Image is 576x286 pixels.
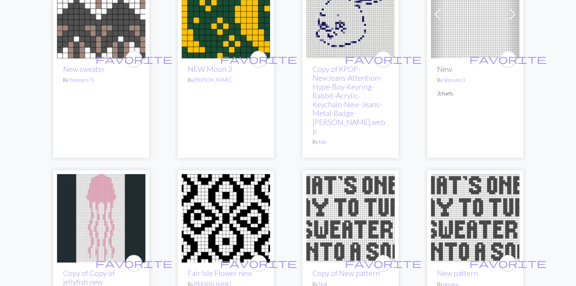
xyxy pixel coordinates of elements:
[345,257,422,269] span: favorite
[375,51,392,68] button: favourite
[306,214,395,221] a: New pattern
[431,214,519,221] a: New pattern
[57,214,145,221] a: jellyfish new
[57,174,145,263] img: jellyfish new
[250,255,267,272] button: favourite
[220,257,297,269] span: favorite
[182,214,270,221] a: Fair Isle Flower new
[95,256,172,271] i: favourite
[182,174,270,263] img: Fair Isle Flower new
[499,51,516,68] button: favourite
[431,174,519,263] img: New pattern
[437,90,513,97] p: 2 charts
[499,255,516,272] button: favourite
[95,257,172,269] span: favorite
[345,53,422,65] span: favorite
[188,65,232,73] a: NEW Moon 3
[69,77,94,83] a: Weimers75
[57,10,145,17] a: New sweater
[469,53,546,65] span: favorite
[63,76,139,84] p: By
[437,76,513,84] p: By
[312,65,385,135] a: Copy of KPOP-NewJeans-Attention-Hype-Boy-Keyring-Rabbit-Acrylic-Keychain-New-Jeans-Metal-Badge-[P...
[345,52,422,67] i: favourite
[306,10,395,17] a: Copy of KPOP-NewJeans-Attention-Hype-Boy-Keyring-Rabbit-Acrylic-Keychain-New-Jeans-Metal-Badge-Mi...
[375,255,392,272] button: favourite
[431,10,519,17] a: New
[63,65,105,73] a: New sweater
[443,77,465,83] a: Slipsister3
[250,51,267,68] button: favourite
[125,51,142,68] button: favourite
[125,255,142,272] button: favourite
[220,52,297,67] i: favourite
[95,53,172,65] span: favorite
[312,269,380,278] a: Copy of New pattern
[437,269,478,278] a: New pattern
[188,269,252,278] a: Fair Isle Flower new
[220,53,297,65] span: favorite
[345,256,422,271] i: favourite
[437,65,513,73] h2: New
[95,52,172,67] i: favourite
[469,257,546,269] span: favorite
[194,77,231,83] a: [PERSON_NAME]
[312,138,389,146] p: By
[469,256,546,271] i: favourite
[469,52,546,67] i: favourite
[188,76,264,84] p: By
[220,256,297,271] i: favourite
[182,10,270,17] a: NEW Moon 3
[306,174,395,263] img: New pattern
[319,139,326,145] a: bibi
